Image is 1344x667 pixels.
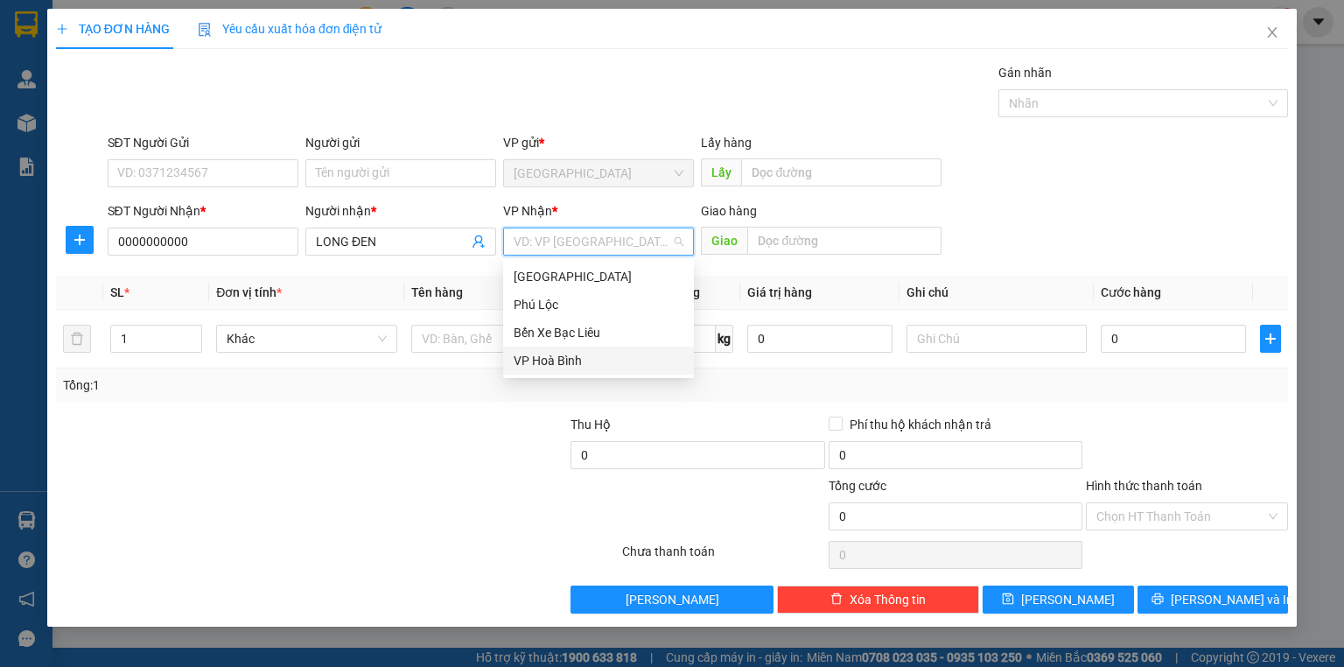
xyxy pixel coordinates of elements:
[503,319,694,347] div: Bến Xe Bạc Liêu
[8,109,304,138] b: GỬI : [GEOGRAPHIC_DATA]
[1086,479,1202,493] label: Hình thức thanh toán
[108,133,298,152] div: SĐT Người Gửi
[701,158,741,186] span: Lấy
[198,22,382,36] span: Yêu cầu xuất hóa đơn điện tử
[305,133,496,152] div: Người gửi
[66,226,94,254] button: plus
[227,326,386,352] span: Khác
[66,233,93,247] span: plus
[777,586,979,614] button: deleteXóa Thông tin
[716,325,733,353] span: kg
[1248,9,1297,58] button: Close
[216,285,282,299] span: Đơn vị tính
[1021,590,1115,609] span: [PERSON_NAME]
[503,204,552,218] span: VP Nhận
[701,136,752,150] span: Lấy hàng
[1002,593,1014,607] span: save
[305,201,496,221] div: Người nhận
[570,418,611,432] span: Thu Hộ
[514,267,683,286] div: [GEOGRAPHIC_DATA]
[747,285,812,299] span: Giá trị hàng
[101,11,233,33] b: Nhà Xe Hà My
[198,23,212,37] img: icon
[63,325,91,353] button: delete
[620,542,826,572] div: Chưa thanh toán
[503,291,694,319] div: Phú Lộc
[850,590,926,609] span: Xóa Thông tin
[701,227,747,255] span: Giao
[411,325,591,353] input: VD: Bàn, Ghế
[1265,25,1279,39] span: close
[101,64,115,78] span: phone
[1260,325,1281,353] button: plus
[503,263,694,291] div: Sài Gòn
[1151,593,1164,607] span: printer
[747,227,941,255] input: Dọc đường
[514,323,683,342] div: Bến Xe Bạc Liêu
[63,376,520,395] div: Tổng: 1
[741,158,941,186] input: Dọc đường
[101,42,115,56] span: environment
[843,415,998,434] span: Phí thu hộ khách nhận trả
[998,66,1052,80] label: Gán nhãn
[8,60,333,82] li: 0946 508 595
[472,235,486,249] span: user-add
[626,590,719,609] span: [PERSON_NAME]
[906,325,1087,353] input: Ghi Chú
[570,586,773,614] button: [PERSON_NAME]
[747,325,892,353] input: 0
[56,22,170,36] span: TẠO ĐƠN HÀNG
[1101,285,1161,299] span: Cước hàng
[1137,586,1289,614] button: printer[PERSON_NAME] và In
[110,285,124,299] span: SL
[514,160,683,186] span: Sài Gòn
[830,593,843,607] span: delete
[503,347,694,375] div: VP Hoà Bình
[8,39,333,60] li: 995 [PERSON_NAME]
[411,285,463,299] span: Tên hàng
[514,295,683,314] div: Phú Lộc
[108,201,298,221] div: SĐT Người Nhận
[829,479,886,493] span: Tổng cước
[514,351,683,370] div: VP Hoà Bình
[56,23,68,35] span: plus
[899,276,1094,310] th: Ghi chú
[983,586,1134,614] button: save[PERSON_NAME]
[503,133,694,152] div: VP gửi
[701,204,757,218] span: Giao hàng
[1171,590,1293,609] span: [PERSON_NAME] và In
[1261,332,1280,346] span: plus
